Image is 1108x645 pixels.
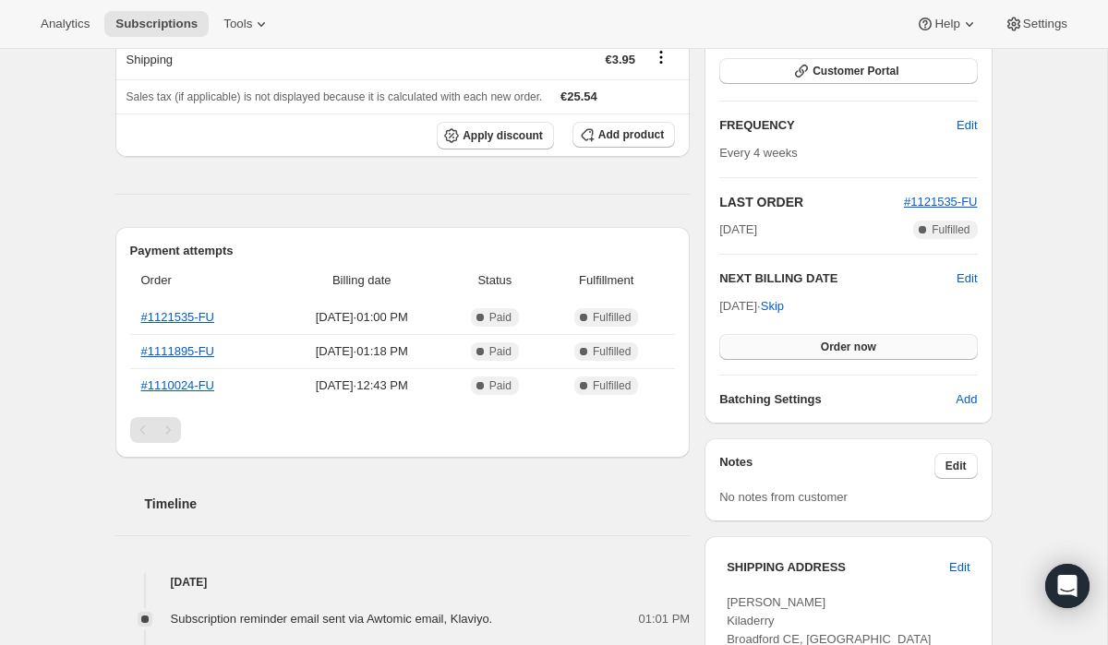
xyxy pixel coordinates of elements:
a: #1121535-FU [141,310,215,324]
button: Skip [750,292,795,321]
span: Paid [489,344,512,359]
span: Fulfilled [593,310,631,325]
div: Open Intercom Messenger [1045,564,1090,608]
span: Skip [761,297,784,316]
span: [DATE] · [719,299,784,313]
button: Customer Portal [719,58,977,84]
span: Paid [489,310,512,325]
span: [DATE] [719,221,757,239]
nav: Pagination [130,417,676,443]
h3: Notes [719,453,934,479]
span: Billing date [283,271,441,290]
h4: [DATE] [115,573,691,591]
span: [DATE] · 01:18 PM [283,342,441,361]
span: No notes from customer [719,490,848,504]
span: [DATE] · 12:43 PM [283,376,441,395]
span: €3.95 [605,53,635,66]
h3: SHIPPING ADDRESS [727,558,949,577]
span: Every 4 weeks [719,146,798,160]
button: Settings [994,11,1078,37]
span: Edit [957,116,977,135]
button: Add [945,385,988,414]
button: Add product [572,122,675,148]
span: 01:01 PM [639,610,691,628]
button: Analytics [30,11,101,37]
button: Tools [212,11,282,37]
span: Tools [223,17,252,31]
span: [DATE] · 01:00 PM [283,308,441,327]
span: Help [934,17,959,31]
h6: Batching Settings [719,390,956,409]
a: #1111895-FU [141,344,215,358]
button: Edit [957,269,977,288]
span: Sales tax (if applicable) is not displayed because it is calculated with each new order. [126,90,543,103]
h2: LAST ORDER [719,193,904,211]
button: Apply discount [437,122,554,149]
th: Shipping [115,39,440,79]
button: Order now [719,334,977,360]
span: Fulfilled [593,378,631,393]
button: Edit [934,453,978,479]
span: Edit [945,459,967,473]
h2: Timeline [145,495,691,513]
span: Settings [1023,17,1067,31]
span: Status [452,271,538,290]
span: Order now [821,340,876,354]
button: #1121535-FU [904,193,978,211]
span: Analytics [41,17,90,31]
span: Add [956,390,977,409]
a: #1110024-FU [141,378,215,392]
h2: NEXT BILLING DATE [719,269,957,288]
span: Add product [598,127,664,142]
span: Fulfilled [593,344,631,359]
span: Customer Portal [813,64,898,78]
button: Help [905,11,989,37]
button: Shipping actions [646,47,676,67]
span: Apply discount [463,128,543,143]
span: Fulfillment [548,271,664,290]
button: Subscriptions [104,11,209,37]
button: Edit [945,111,988,140]
span: Edit [949,558,969,577]
span: Fulfilled [932,222,969,237]
span: Paid [489,378,512,393]
a: #1121535-FU [904,195,978,209]
span: Subscriptions [115,17,198,31]
h2: FREQUENCY [719,116,957,135]
h2: Payment attempts [130,242,676,260]
button: Edit [938,553,981,582]
span: €25.54 [560,90,597,103]
th: Order [130,260,277,301]
span: Subscription reminder email sent via Awtomic email, Klaviyo. [171,612,493,626]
